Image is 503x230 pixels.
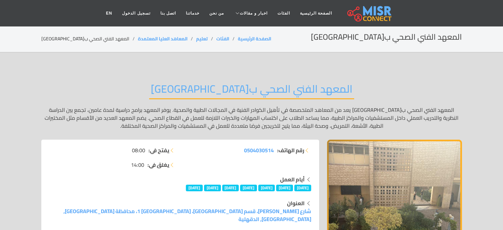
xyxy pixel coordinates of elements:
[294,185,311,191] span: [DATE]
[238,34,271,43] a: الصفحة الرئيسية
[272,7,295,20] a: الفئات
[295,7,337,20] a: الصفحة الرئيسية
[117,7,155,20] a: تسجيل الدخول
[149,82,354,99] h2: المعهد الفني الصحي ب[GEOGRAPHIC_DATA]
[181,7,204,20] a: خدماتنا
[132,146,145,154] span: 08:00
[131,161,144,169] span: 14:00
[216,34,229,43] a: الفئات
[277,146,304,154] strong: رقم الهاتف:
[101,7,117,20] a: EN
[204,7,229,20] a: من نحن
[244,146,274,154] a: 0504030514
[204,185,221,191] span: [DATE]
[287,198,305,208] strong: العنوان
[147,161,169,169] strong: يغلق في:
[41,35,138,42] li: المعهد الفني الصحي ب[GEOGRAPHIC_DATA]
[196,34,208,43] a: تعليم
[258,185,275,191] span: [DATE]
[63,206,311,224] a: شارع [PERSON_NAME]، قسم [GEOGRAPHIC_DATA]، [GEOGRAPHIC_DATA] 1، محافظة [GEOGRAPHIC_DATA], [GEOGRA...
[240,185,257,191] span: [DATE]
[41,106,462,130] p: المعهد الفني الصحي ب[GEOGRAPHIC_DATA] يعد من المعاهد المتخصصة في تأهيل الكوادر الفنية في المجالات...
[155,7,181,20] a: اتصل بنا
[240,10,268,16] span: اخبار و مقالات
[222,185,239,191] span: [DATE]
[138,34,188,43] a: المعاهد العليا المعتمدة
[229,7,272,20] a: اخبار و مقالات
[276,185,293,191] span: [DATE]
[244,145,274,155] span: 0504030514
[280,174,305,184] strong: أيام العمل
[311,32,462,42] h2: المعهد الفني الصحي ب[GEOGRAPHIC_DATA]
[148,146,169,154] strong: يفتح في:
[347,5,392,22] img: main.misr_connect
[186,185,203,191] span: [DATE]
